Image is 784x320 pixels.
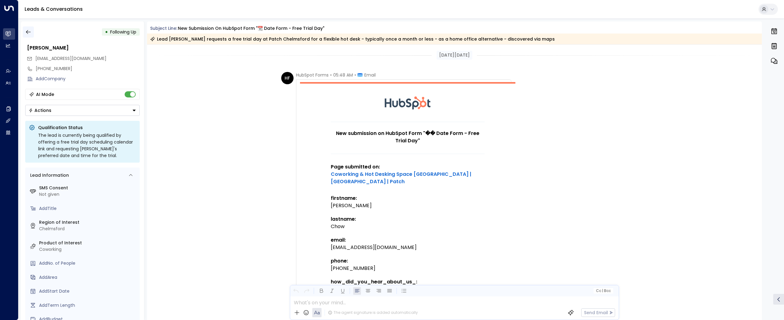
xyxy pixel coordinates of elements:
span: ksbeautyenquiry@gmail.com [35,55,106,62]
div: The agent signature is added automatically [328,310,418,315]
button: Actions [25,105,140,116]
strong: lastname: [331,215,356,223]
span: HubSpot Forms [296,72,329,78]
div: AddArea [39,274,137,281]
strong: how_did_you_hear_about_us_: [331,278,417,285]
a: Coworking & Hot Desking Space [GEOGRAPHIC_DATA] | [GEOGRAPHIC_DATA] | Patch [331,171,485,185]
span: 05:48 AM [333,72,353,78]
div: AI Mode [36,91,54,97]
div: [DATE][DATE] [437,51,472,60]
span: • [330,72,332,78]
p: Qualification Status [38,124,136,131]
div: New submission on HubSpot Form "📆 Date Form - Free Trial Day" [178,25,324,32]
div: AddTitle [39,205,137,212]
div: AddNo. of People [39,260,137,267]
button: Redo [303,287,310,295]
div: Actions [29,108,51,113]
button: Undo [292,287,300,295]
div: AddStart Date [39,288,137,294]
div: Not given [39,191,137,198]
div: [PHONE_NUMBER] [36,65,140,72]
div: Lead Information [28,172,69,179]
div: The lead is currently being qualified by offering a free trial day scheduling calendar link and r... [38,132,136,159]
div: AddTerm Length [39,302,137,309]
label: SMS Consent [39,185,137,191]
div: • [105,26,108,38]
div: Lead [PERSON_NAME] requests a free trial day at Patch Chelmsford for a flexible hot desk - typica... [150,36,555,42]
div: [PERSON_NAME] [27,44,140,52]
strong: firstname: [331,195,357,202]
strong: phone: [331,257,348,264]
a: Leads & Conversations [25,6,83,13]
label: Product of Interest [39,240,137,246]
img: HubSpot [385,84,431,122]
div: Button group with a nested menu [25,105,140,116]
span: | [602,289,603,293]
strong: email: [331,236,346,243]
strong: Page submitted on: [331,163,485,185]
button: Cc|Bcc [593,288,613,294]
div: [EMAIL_ADDRESS][DOMAIN_NAME] [331,244,485,251]
div: [PHONE_NUMBER] [331,265,485,272]
span: Following Up [110,29,136,35]
span: Cc Bcc [596,289,610,293]
span: Email [364,72,376,78]
span: [EMAIL_ADDRESS][DOMAIN_NAME] [35,55,106,61]
div: Chow [331,223,485,230]
div: Chelmsford [39,226,137,232]
span: Subject Line: [150,25,177,31]
div: Coworking [39,246,137,253]
span: • [354,72,356,78]
div: [PERSON_NAME] [331,202,485,209]
label: Region of Interest [39,219,137,226]
div: AddCompany [36,76,140,82]
h1: New submission on HubSpot Form "�� Date Form - Free Trial Day" [331,130,485,144]
div: HF [281,72,294,84]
